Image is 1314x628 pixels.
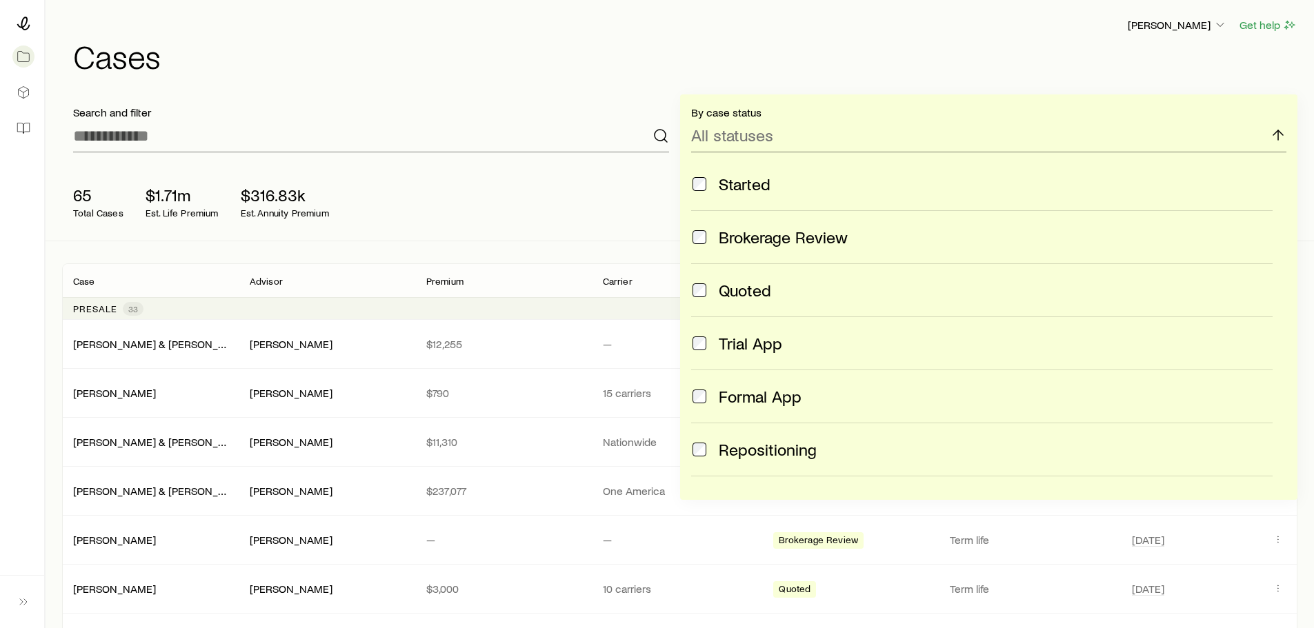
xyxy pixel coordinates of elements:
[1127,17,1228,34] button: [PERSON_NAME]
[426,337,581,351] p: $12,255
[693,177,706,191] input: Started
[73,337,228,352] div: [PERSON_NAME] & [PERSON_NAME]
[719,281,771,300] span: Quoted
[603,337,757,351] p: —
[950,533,1115,547] p: Term life
[73,435,228,449] div: [PERSON_NAME] & [PERSON_NAME]
[950,582,1115,596] p: Term life
[73,386,156,399] a: [PERSON_NAME]
[426,386,581,400] p: $790
[73,386,156,401] div: [PERSON_NAME]
[719,227,848,247] span: Brokerage Review
[73,303,117,314] p: Presale
[1132,582,1164,596] span: [DATE]
[73,533,156,546] a: [PERSON_NAME]
[779,583,810,598] span: Quoted
[426,533,581,547] p: —
[73,484,251,497] a: [PERSON_NAME] & [PERSON_NAME]
[719,387,802,406] span: Formal App
[691,105,1287,119] p: By case status
[128,303,138,314] span: 33
[250,386,332,401] div: [PERSON_NAME]
[693,230,706,244] input: Brokerage Review
[73,39,1297,72] h1: Cases
[693,283,706,297] input: Quoted
[250,276,283,287] p: Advisor
[426,276,464,287] p: Premium
[603,386,757,400] p: 15 carriers
[426,435,581,449] p: $11,310
[603,533,757,547] p: —
[73,337,251,350] a: [PERSON_NAME] & [PERSON_NAME]
[146,207,219,219] p: Est. Life Premium
[1128,18,1227,32] p: [PERSON_NAME]
[250,484,332,498] div: [PERSON_NAME]
[73,207,123,219] p: Total Cases
[241,185,329,205] p: $316.83k
[603,582,757,596] p: 10 carriers
[73,185,123,205] p: 65
[73,105,669,119] p: Search and filter
[693,336,706,350] input: Trial App
[250,435,332,449] div: [PERSON_NAME]
[73,484,228,498] div: [PERSON_NAME] & [PERSON_NAME]
[779,534,858,549] span: Brokerage Review
[250,582,332,596] div: [PERSON_NAME]
[1239,17,1297,33] button: Get help
[693,443,706,456] input: Repositioning
[73,582,156,596] div: [PERSON_NAME]
[603,435,757,449] p: Nationwide
[250,533,332,547] div: [PERSON_NAME]
[691,125,773,145] p: All statuses
[719,174,770,194] span: Started
[426,582,581,596] p: $3,000
[73,435,251,448] a: [PERSON_NAME] & [PERSON_NAME]
[693,389,706,403] input: Formal App
[146,185,219,205] p: $1.71m
[73,276,95,287] p: Case
[426,484,581,498] p: $237,077
[250,337,332,352] div: [PERSON_NAME]
[73,533,156,547] div: [PERSON_NAME]
[1132,533,1164,547] span: [DATE]
[603,276,633,287] p: Carrier
[719,440,817,459] span: Repositioning
[719,334,782,353] span: Trial App
[603,484,757,498] p: One America
[241,207,329,219] p: Est. Annuity Premium
[73,582,156,595] a: [PERSON_NAME]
